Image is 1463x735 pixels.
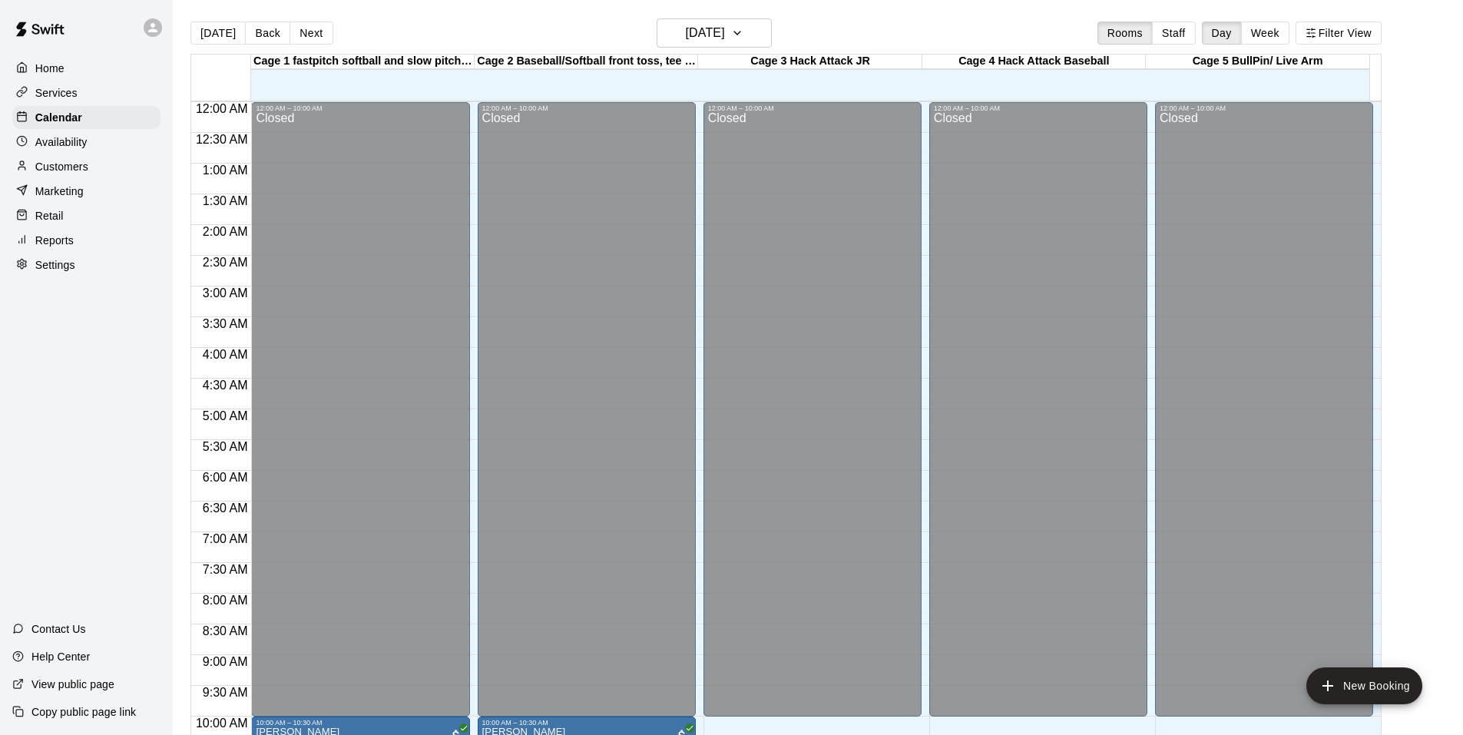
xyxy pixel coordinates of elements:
[35,134,88,150] p: Availability
[35,110,82,125] p: Calendar
[708,104,917,112] div: 12:00 AM – 10:00 AM
[12,180,161,203] a: Marketing
[192,133,252,146] span: 12:30 AM
[35,208,64,223] p: Retail
[708,112,917,722] div: Closed
[199,409,252,422] span: 5:00 AM
[192,102,252,115] span: 12:00 AM
[12,253,161,276] a: Settings
[199,317,252,330] span: 3:30 AM
[192,717,252,730] span: 10:00 AM
[256,104,465,112] div: 12:00 AM – 10:00 AM
[1241,22,1289,45] button: Week
[199,594,252,607] span: 8:00 AM
[199,379,252,392] span: 4:30 AM
[1152,22,1196,45] button: Staff
[12,57,161,80] a: Home
[199,502,252,515] span: 6:30 AM
[1160,112,1369,722] div: Closed
[199,225,252,238] span: 2:00 AM
[290,22,333,45] button: Next
[199,440,252,453] span: 5:30 AM
[199,532,252,545] span: 7:00 AM
[190,22,246,45] button: [DATE]
[256,112,465,722] div: Closed
[1306,667,1422,704] button: add
[12,106,161,129] a: Calendar
[35,159,88,174] p: Customers
[12,131,161,154] a: Availability
[199,686,252,699] span: 9:30 AM
[1160,104,1369,112] div: 12:00 AM – 10:00 AM
[657,18,772,48] button: [DATE]
[482,719,691,727] div: 10:00 AM – 10:30 AM
[934,112,1143,722] div: Closed
[35,85,78,101] p: Services
[199,471,252,484] span: 6:00 AM
[199,655,252,668] span: 9:00 AM
[698,55,922,69] div: Cage 3 Hack Attack JR
[199,348,252,361] span: 4:00 AM
[1155,102,1373,717] div: 12:00 AM – 10:00 AM: Closed
[35,233,74,248] p: Reports
[922,55,1146,69] div: Cage 4 Hack Attack Baseball
[35,184,84,199] p: Marketing
[251,102,469,717] div: 12:00 AM – 10:00 AM: Closed
[12,155,161,178] a: Customers
[245,22,290,45] button: Back
[12,81,161,104] a: Services
[31,704,136,720] p: Copy public page link
[35,257,75,273] p: Settings
[199,286,252,300] span: 3:00 AM
[256,719,465,727] div: 10:00 AM – 10:30 AM
[482,104,691,112] div: 12:00 AM – 10:00 AM
[199,194,252,207] span: 1:30 AM
[1296,22,1382,45] button: Filter View
[199,563,252,576] span: 7:30 AM
[929,102,1147,717] div: 12:00 AM – 10:00 AM: Closed
[1097,22,1153,45] button: Rooms
[199,164,252,177] span: 1:00 AM
[478,102,696,717] div: 12:00 AM – 10:00 AM: Closed
[12,229,161,252] a: Reports
[1146,55,1369,69] div: Cage 5 BullPin/ Live Arm
[31,621,86,637] p: Contact Us
[703,102,922,717] div: 12:00 AM – 10:00 AM: Closed
[199,256,252,269] span: 2:30 AM
[12,204,161,227] a: Retail
[31,677,114,692] p: View public page
[31,649,90,664] p: Help Center
[686,22,725,44] h6: [DATE]
[475,55,698,69] div: Cage 2 Baseball/Softball front toss, tee work , No Machine
[934,104,1143,112] div: 12:00 AM – 10:00 AM
[199,624,252,637] span: 8:30 AM
[251,55,475,69] div: Cage 1 fastpitch softball and slow pitch softball
[35,61,65,76] p: Home
[1202,22,1242,45] button: Day
[482,112,691,722] div: Closed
